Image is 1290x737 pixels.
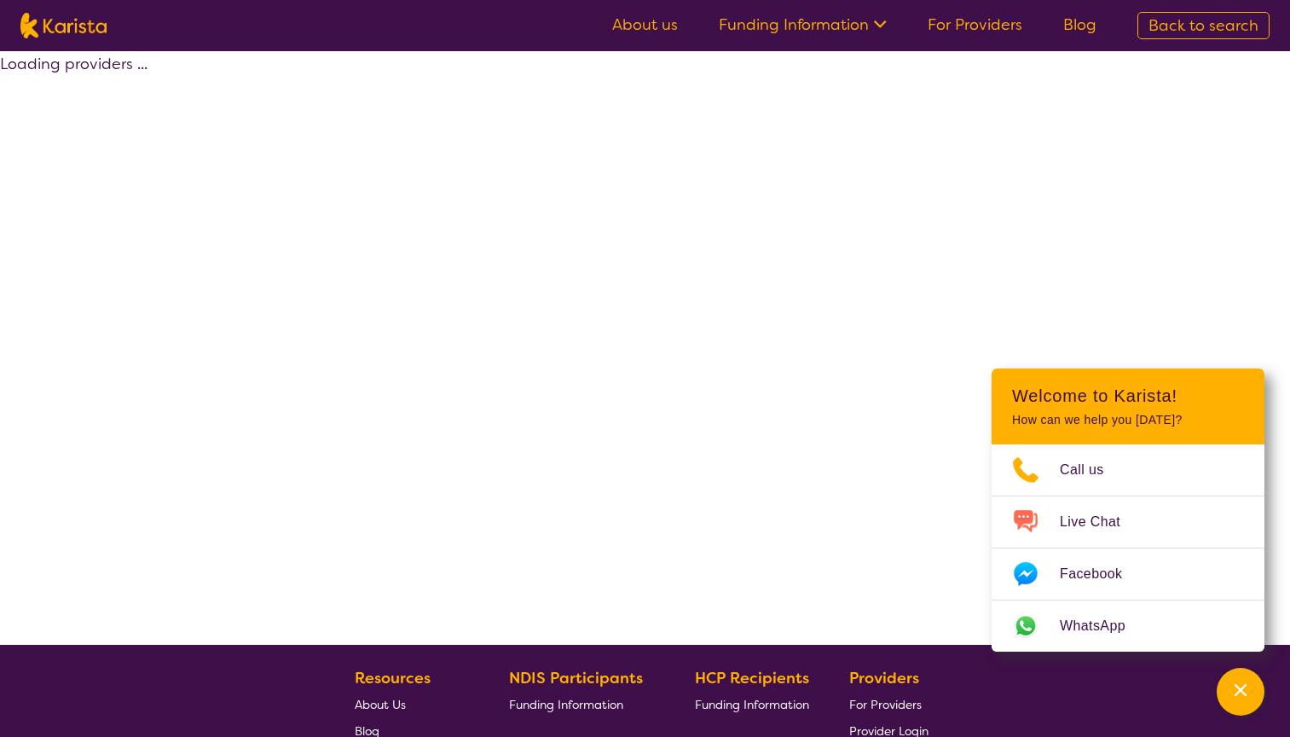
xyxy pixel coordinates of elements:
a: Funding Information [509,691,656,717]
ul: Choose channel [992,444,1264,652]
span: Back to search [1148,15,1258,36]
a: Back to search [1137,12,1270,39]
a: Web link opens in a new tab. [992,601,1264,652]
b: Resources [355,668,431,688]
h2: Welcome to Karista! [1012,386,1244,406]
span: Facebook [1060,561,1142,587]
a: About us [612,15,678,35]
a: Funding Information [719,15,887,35]
a: Blog [1063,15,1096,35]
span: WhatsApp [1060,613,1146,639]
a: Funding Information [695,691,809,717]
div: Channel Menu [992,368,1264,652]
a: For Providers [849,691,928,717]
img: Karista logo [20,13,107,38]
b: Providers [849,668,919,688]
span: Funding Information [695,697,809,712]
b: HCP Recipients [695,668,809,688]
a: About Us [355,691,469,717]
span: For Providers [849,697,922,712]
button: Channel Menu [1217,668,1264,716]
a: For Providers [928,15,1022,35]
b: NDIS Participants [509,668,643,688]
span: About Us [355,697,406,712]
span: Funding Information [509,697,623,712]
span: Live Chat [1060,509,1141,535]
p: How can we help you [DATE]? [1012,413,1244,427]
span: Call us [1060,457,1125,483]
